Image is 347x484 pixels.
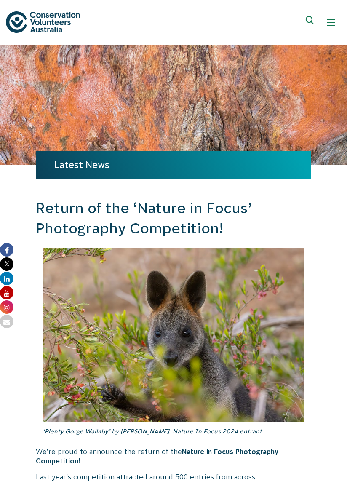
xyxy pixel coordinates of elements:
[306,16,316,29] span: Expand search box
[54,160,109,170] a: Latest News
[321,13,341,33] button: Show mobile navigation menu
[36,447,311,466] p: We’re proud to announce the return of the
[6,11,80,33] img: logo.svg
[301,13,321,33] button: Expand search box Close search box
[36,198,311,238] h2: Return of the ‘Nature in Focus’ Photography Competition!
[43,428,264,435] em: ‘Plenty Gorge Wallaby’ by [PERSON_NAME]. Nature In Focus 2024 entrant.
